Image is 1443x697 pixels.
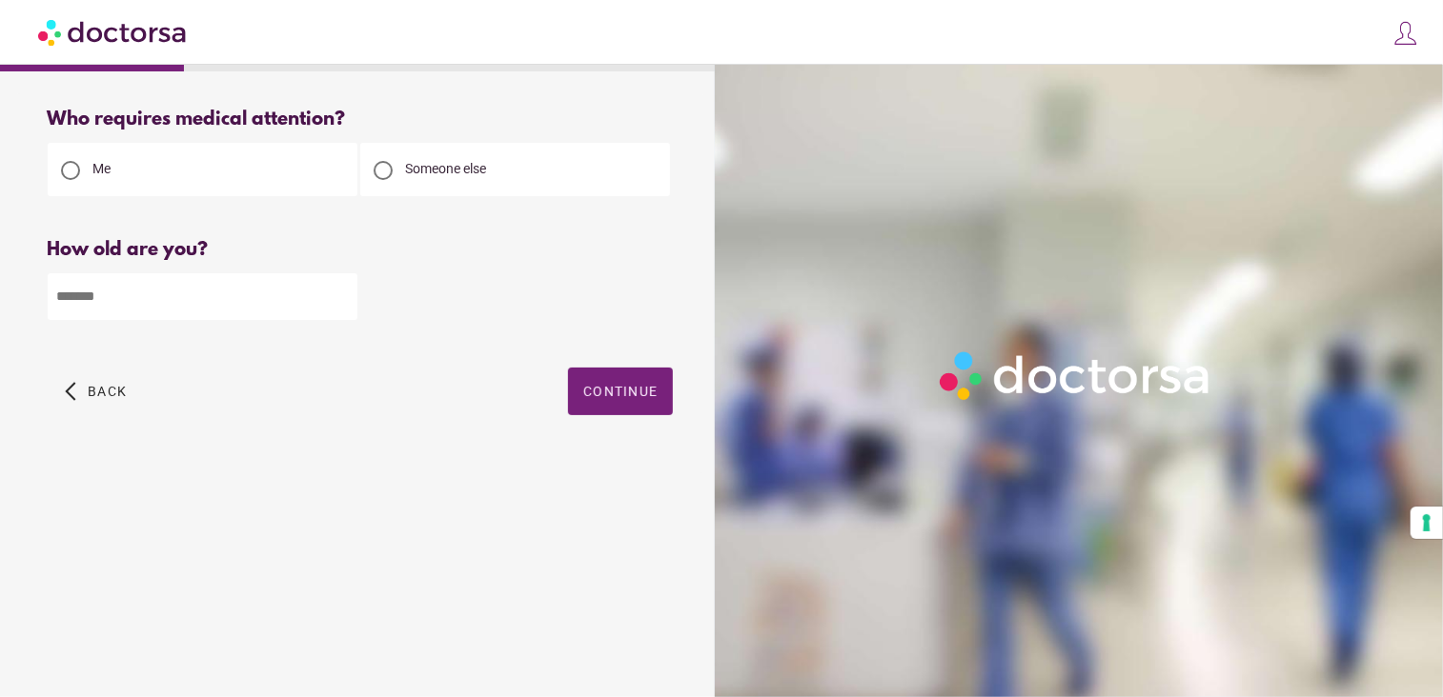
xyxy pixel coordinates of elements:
[406,161,487,176] span: Someone else
[1392,20,1419,47] img: icons8-customer-100.png
[38,10,189,53] img: Doctorsa.com
[568,368,673,415] button: Continue
[88,384,127,399] span: Back
[93,161,112,176] span: Me
[48,109,673,130] div: Who requires medical attention?
[932,344,1221,408] img: Logo-Doctorsa-trans-White-partial-flat.png
[48,239,673,261] div: How old are you?
[1411,507,1443,539] button: Your consent preferences for tracking technologies
[57,368,134,415] button: arrow_back_ios Back
[583,384,658,399] span: Continue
